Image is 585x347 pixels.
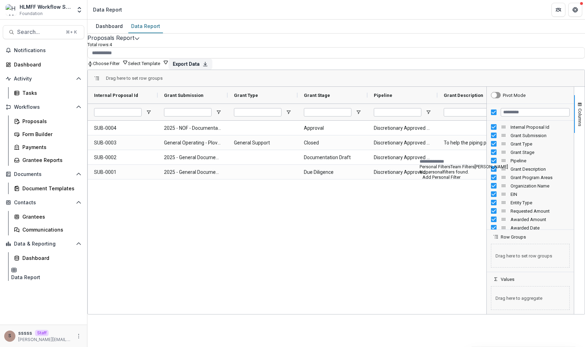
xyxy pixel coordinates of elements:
[304,136,361,150] span: Closed
[356,109,361,115] button: Open Filter Menu
[94,150,151,165] span: SUB-0002
[374,136,431,150] span: Discretionary Approved Workflow
[14,241,73,247] span: Data & Reporting
[22,226,79,233] div: Communications
[17,29,62,35] span: Search...
[286,109,291,115] button: Open Filter Menu
[106,76,163,81] div: Row Groups
[3,101,84,113] button: Open Workflows
[74,332,83,340] button: More
[511,141,570,147] span: Grant Type
[487,123,574,131] div: Internal Proposal Id Column
[511,208,570,214] span: Requested Amount
[87,42,585,47] p: Total rows: 4
[420,164,450,169] button: Personal Filters
[90,5,125,15] nav: breadcrumb
[374,121,431,135] span: Discretionary Approved Workflow
[487,215,574,224] div: Awarded Amount Column
[568,3,582,17] button: Get Help
[14,171,73,177] span: Documents
[11,128,84,140] a: Form Builder
[304,108,351,116] input: Grant Stage Filter Input
[14,48,81,54] span: Notifications
[304,165,361,179] span: Due Diligence
[501,234,526,240] span: Row Groups
[487,224,574,232] div: Awarded Date Column
[216,109,221,115] button: Open Filter Menu
[234,93,258,98] span: Grant Type
[3,59,84,70] a: Dashboard
[304,93,330,98] span: Grant Stage
[128,21,163,31] div: Data Report
[234,108,281,116] input: Grant Type Filter Input
[487,198,574,207] div: Entity Type Column
[374,108,421,116] input: Pipeline Filter Input
[487,165,574,173] div: Grant Description Column
[94,108,142,116] input: Internal Proposal Id Filter Input
[11,274,40,281] div: Data Report
[3,25,84,39] button: Search...
[420,169,508,175] div: No personal filters found.
[487,240,574,272] div: Row Groups
[164,108,212,116] input: Grant Submission Filter Input
[22,89,79,97] div: Tasks
[64,28,78,36] div: ⌘ + K
[14,61,79,68] div: Dashboard
[94,136,151,150] span: SUB-0003
[94,165,151,179] span: SUB-0001
[93,20,126,33] a: Dashboard
[22,143,79,151] div: Payments
[577,108,583,126] span: Columns
[511,225,570,231] span: Awarded Date
[304,121,361,135] span: Approval
[20,3,72,10] div: HLMFF Workflow Sandbox
[511,167,570,172] span: Grant Description
[8,334,11,338] div: sssss
[487,173,574,182] div: Grant Program Areas Column
[503,93,526,98] div: Pivot Mode
[11,141,84,153] a: Payments
[511,192,570,197] span: EIN
[35,330,49,336] p: Staff
[11,265,40,281] a: Data Report
[450,164,475,169] button: Team Filters
[20,10,43,17] span: Foundation
[87,34,134,42] button: Proposals Report
[18,337,72,343] p: [PERSON_NAME][EMAIL_ADDRESS][DOMAIN_NAME]
[374,150,431,165] span: Discretionary Approved Workflow
[3,73,84,84] button: Open Activity
[487,182,574,190] div: Organization Name Column
[14,200,73,206] span: Contacts
[501,108,570,116] input: Filter Columns Input
[487,207,574,215] div: Requested Amount Column
[11,183,84,194] a: Document Templates
[487,282,574,314] div: Values
[93,6,122,13] div: Data Report
[134,34,140,42] button: Edit selected report
[487,190,574,198] div: EIN Column
[87,61,93,67] button: Toggle auto height
[511,217,570,222] span: Awarded Amount
[164,165,221,179] span: 2025 - General Documentation Requirement
[487,140,574,148] div: Grant Type Column
[11,87,84,99] a: Tasks
[22,156,79,164] div: Grantee Reports
[420,175,461,180] button: Add Personal Filter
[511,133,570,138] span: Grant Submission
[11,252,84,264] a: Dashboard
[511,150,570,155] span: Grant Stage
[14,104,73,110] span: Workflows
[3,45,84,56] button: Notifications
[491,244,570,268] span: Drag here to set row groups
[22,118,79,125] div: Proposals
[491,286,570,310] span: Drag here to aggregate
[106,76,163,81] span: Drag here to set row groups
[304,150,361,165] span: Documentation Draft
[3,197,84,208] button: Open Contacts
[3,169,84,180] button: Open Documents
[511,175,570,180] span: Grant Program Areas
[234,136,291,150] span: General Support
[18,329,32,337] p: sssss
[511,158,570,163] span: Pipeline
[511,200,570,205] span: Entity Type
